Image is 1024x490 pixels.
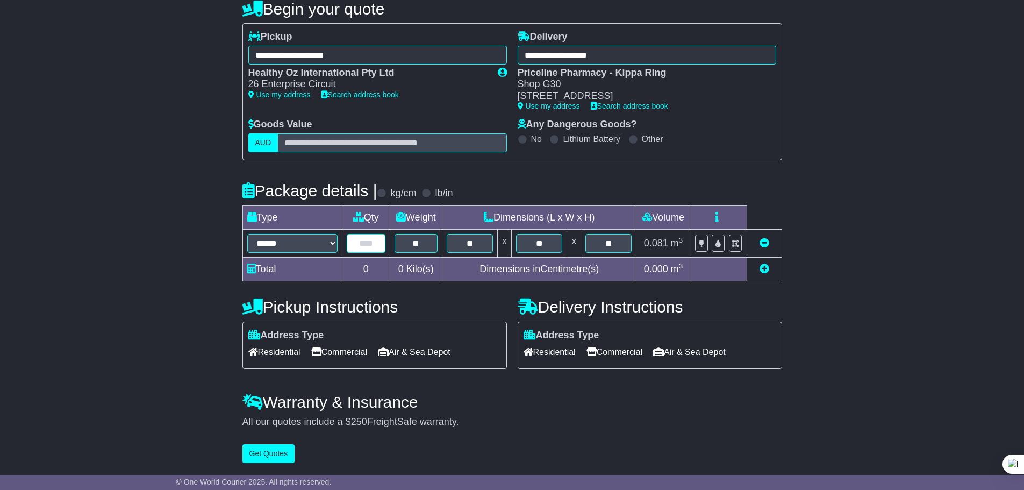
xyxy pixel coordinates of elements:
[248,90,311,99] a: Use my address
[248,344,300,360] span: Residential
[518,298,782,316] h4: Delivery Instructions
[248,330,324,342] label: Address Type
[518,67,765,79] div: Priceline Pharmacy - Kippa Ring
[342,257,390,281] td: 0
[644,264,668,274] span: 0.000
[518,79,765,90] div: Shop G30
[671,238,683,248] span: m
[563,134,620,144] label: Lithium Battery
[378,344,450,360] span: Air & Sea Depot
[248,133,278,152] label: AUD
[760,238,769,248] a: Remove this item
[242,444,295,463] button: Get Quotes
[644,238,668,248] span: 0.081
[242,393,782,411] h4: Warranty & Insurance
[390,257,442,281] td: Kilo(s)
[653,344,726,360] span: Air & Sea Depot
[248,31,292,43] label: Pickup
[671,264,683,274] span: m
[524,344,576,360] span: Residential
[524,330,599,342] label: Address Type
[435,188,453,200] label: lb/in
[248,119,312,131] label: Goods Value
[586,344,642,360] span: Commercial
[679,236,683,244] sup: 3
[248,67,487,79] div: Healthy Oz International Pty Ltd
[390,205,442,229] td: Weight
[636,205,690,229] td: Volume
[642,134,663,144] label: Other
[567,229,581,257] td: x
[342,205,390,229] td: Qty
[760,264,769,274] a: Add new item
[442,257,636,281] td: Dimensions in Centimetre(s)
[518,119,637,131] label: Any Dangerous Goods?
[242,205,342,229] td: Type
[351,416,367,427] span: 250
[498,229,512,257] td: x
[242,298,507,316] h4: Pickup Instructions
[442,205,636,229] td: Dimensions (L x W x H)
[591,102,668,110] a: Search address book
[242,257,342,281] td: Total
[321,90,399,99] a: Search address book
[518,31,568,43] label: Delivery
[390,188,416,200] label: kg/cm
[398,264,404,274] span: 0
[242,416,782,428] div: All our quotes include a $ FreightSafe warranty.
[679,262,683,270] sup: 3
[518,90,765,102] div: [STREET_ADDRESS]
[311,344,367,360] span: Commercial
[242,182,377,200] h4: Package details |
[531,134,542,144] label: No
[176,478,332,486] span: © One World Courier 2025. All rights reserved.
[248,79,487,90] div: 26 Enterprise Circuit
[518,102,580,110] a: Use my address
